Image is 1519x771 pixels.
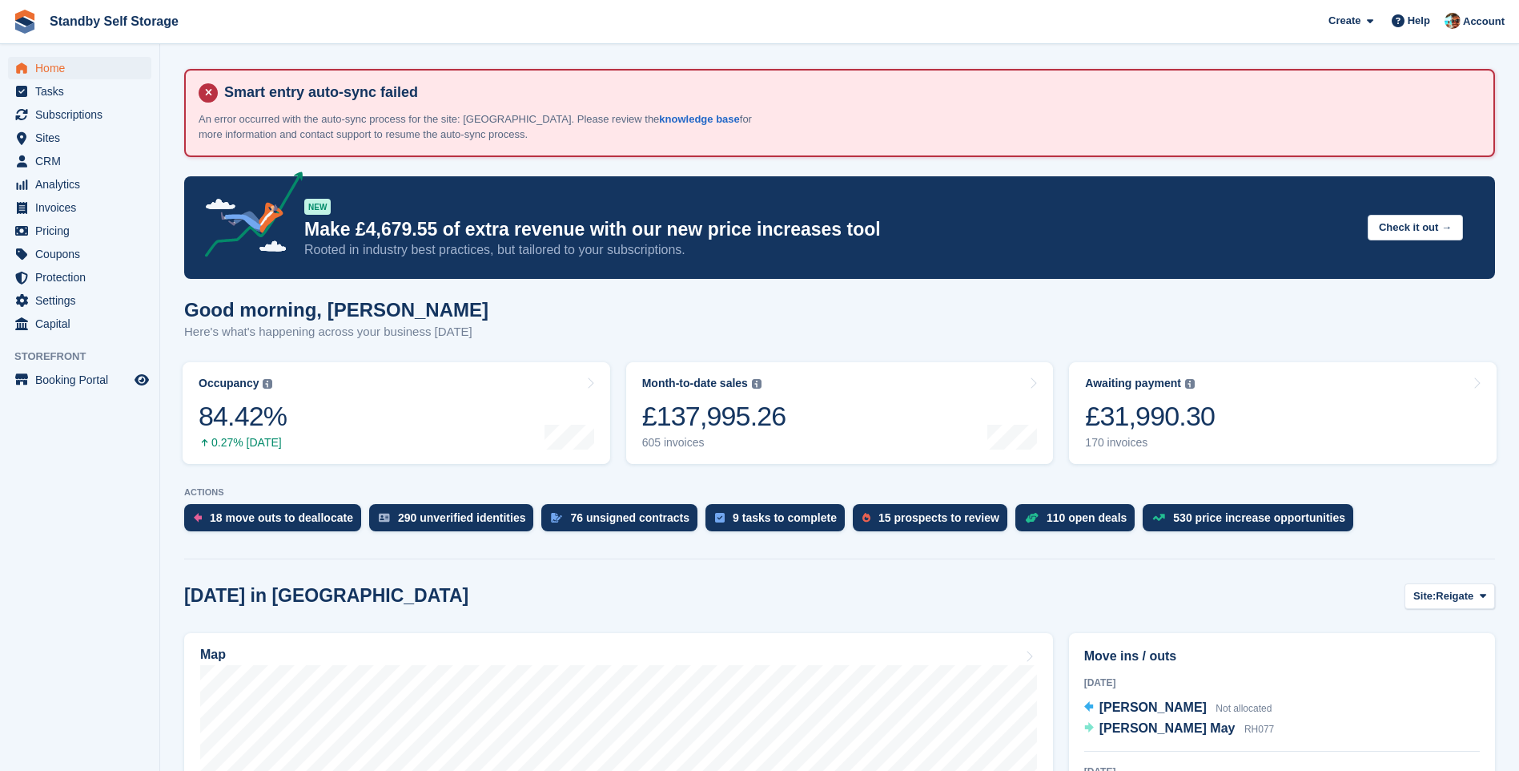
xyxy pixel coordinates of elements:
img: deal-1b604bf984904fb50ccaf53a9ad4b4a5d6e5aea283cecdc64d6e3604feb123c2.svg [1025,512,1039,523]
p: ACTIONS [184,487,1495,498]
a: menu [8,313,151,335]
a: 530 price increase opportunities [1143,504,1361,539]
span: Invoices [35,196,131,219]
div: Month-to-date sales [642,377,748,390]
div: 9 tasks to complete [733,511,837,524]
img: icon-info-grey-7440780725fd019a000dd9b08b2336e03edf1995a4989e88bcd33f0948082b44.svg [263,379,272,389]
img: icon-info-grey-7440780725fd019a000dd9b08b2336e03edf1995a4989e88bcd33f0948082b44.svg [1185,379,1195,389]
img: icon-info-grey-7440780725fd019a000dd9b08b2336e03edf1995a4989e88bcd33f0948082b44.svg [752,379,762,389]
span: Create [1328,13,1360,29]
span: Home [35,57,131,79]
a: 110 open deals [1015,504,1143,539]
button: Site: Reigate [1404,583,1495,610]
span: Analytics [35,173,131,196]
a: Awaiting payment £31,990.30 170 invoices [1069,362,1497,464]
a: menu [8,127,151,149]
a: menu [8,80,151,103]
span: Booking Portal [35,369,131,391]
div: 84.42% [199,400,287,433]
h4: Smart entry auto-sync failed [218,83,1481,102]
span: Protection [35,266,131,289]
img: prospect-51fa495bee0391a8d652442698ab0144808aea92771e9ea1ae160a38d050c398.svg [862,513,870,523]
a: menu [8,173,151,196]
a: menu [8,196,151,219]
p: Here's what's happening across your business [DATE] [184,323,488,341]
span: Capital [35,313,131,335]
div: [DATE] [1084,676,1480,690]
div: Occupancy [199,377,259,390]
img: stora-icon-8386f47178a22dfd0bd8f6a31ec36ba5ce8667c1dd55bd0f319d3a0aa187defe.svg [13,10,37,34]
div: 605 invoices [642,436,786,450]
a: menu [8,266,151,289]
div: 530 price increase opportunities [1173,511,1345,524]
span: Help [1408,13,1430,29]
img: contract_signature_icon-13c848040528278c33f63329250d36e43548de30e8caae1d1a13099fd9432cc5.svg [551,513,562,523]
span: CRM [35,150,131,172]
a: Month-to-date sales £137,995.26 605 invoices [626,362,1054,464]
img: task-75834270c22a3079a89374b754ae025e5fb1db73e45f91037f5363f120a921f8.svg [715,513,725,523]
p: An error occurred with the auto-sync process for the site: [GEOGRAPHIC_DATA]. Please review the f... [199,111,759,143]
a: 15 prospects to review [853,504,1015,539]
div: 76 unsigned contracts [570,511,689,524]
h2: Move ins / outs [1084,647,1480,666]
span: Settings [35,289,131,312]
button: Check it out → [1368,215,1463,241]
a: 290 unverified identities [369,504,542,539]
span: Site: [1413,588,1436,604]
img: verify_identity-adf6edd0f0f0b5bbfe63781bf79b02c33cf7c696d77639b501bdc392416b5a36.svg [379,513,390,523]
span: Coupons [35,243,131,265]
a: [PERSON_NAME] Not allocated [1084,698,1272,719]
a: menu [8,57,151,79]
a: [PERSON_NAME] May RH077 [1084,719,1275,740]
span: RH077 [1244,724,1274,735]
a: menu [8,243,151,265]
a: Preview store [132,370,151,390]
div: Awaiting payment [1085,377,1181,390]
div: 18 move outs to deallocate [210,511,353,524]
div: 170 invoices [1085,436,1215,450]
span: [PERSON_NAME] [1099,700,1207,714]
span: Subscriptions [35,103,131,126]
a: 76 unsigned contracts [541,504,705,539]
span: Reigate [1436,588,1473,604]
div: NEW [304,199,331,215]
span: Storefront [14,349,159,365]
a: menu [8,103,151,126]
a: 9 tasks to complete [705,504,853,539]
h2: [DATE] in [GEOGRAPHIC_DATA] [184,585,468,607]
span: Not allocated [1216,703,1272,714]
a: menu [8,289,151,312]
span: [PERSON_NAME] May [1099,721,1236,735]
span: Pricing [35,220,131,242]
img: price-adjustments-announcement-icon-8257ccfd72463d97f412b2fc003d46551f7dbcb40ab6d574587a9cd5c0d94... [191,172,303,263]
a: knowledge base [659,113,739,125]
span: Account [1463,14,1505,30]
a: menu [8,150,151,172]
span: Tasks [35,80,131,103]
a: menu [8,220,151,242]
span: Sites [35,127,131,149]
h2: Map [200,648,226,662]
p: Rooted in industry best practices, but tailored to your subscriptions. [304,241,1355,259]
p: Make £4,679.55 of extra revenue with our new price increases tool [304,218,1355,241]
a: menu [8,369,151,391]
div: 110 open deals [1047,511,1127,524]
a: Standby Self Storage [43,8,185,34]
div: £137,995.26 [642,400,786,433]
img: price_increase_opportunities-93ffe204e8149a01c8c9dc8f82e8f89637d9d84a8eef4429ea346261dce0b2c0.svg [1152,514,1165,521]
img: move_outs_to_deallocate_icon-f764333ba52eb49d3ac5e1228854f67142a1ed5810a6f6cc68b1a99e826820c5.svg [194,513,202,523]
h1: Good morning, [PERSON_NAME] [184,299,488,321]
div: 15 prospects to review [878,511,999,524]
div: 0.27% [DATE] [199,436,287,450]
div: 290 unverified identities [398,511,526,524]
a: Occupancy 84.42% 0.27% [DATE] [183,362,610,464]
img: Michael Walker [1445,13,1461,29]
div: £31,990.30 [1085,400,1215,433]
a: 18 move outs to deallocate [184,504,369,539]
